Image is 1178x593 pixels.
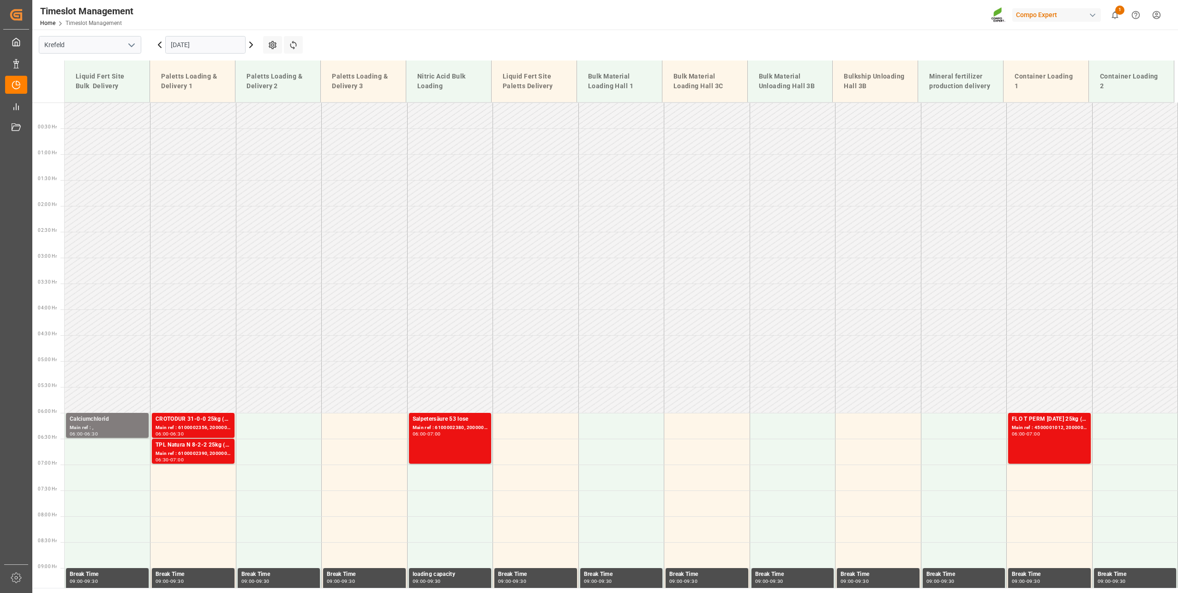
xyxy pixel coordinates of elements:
div: - [1025,432,1027,436]
div: 09:30 [1027,579,1040,583]
span: 07:00 Hr [38,460,57,466]
div: 09:00 [926,579,940,583]
span: 04:00 Hr [38,305,57,310]
button: show 1 new notifications [1105,5,1125,25]
div: Liquid Fert Site Bulk Delivery [72,68,142,95]
div: Break Time [156,570,231,579]
div: 09:30 [342,579,355,583]
div: 09:00 [241,579,255,583]
div: 06:00 [70,432,83,436]
div: TPL Natura N 8-2-2 25kg (x40) NEU,ITBKR FLUID ([DATE]) 200L (x4) DE,ENTPL Bodenaktivator 20kg (x5... [156,441,231,450]
div: - [254,579,256,583]
div: 09:30 [256,579,270,583]
div: - [169,458,170,462]
span: 00:30 Hr [38,124,57,129]
div: Bulk Material Unloading Hall 3B [755,68,825,95]
div: 09:30 [1112,579,1126,583]
span: 03:00 Hr [38,254,57,259]
div: 09:00 [1098,579,1111,583]
span: 04:30 Hr [38,331,57,336]
button: Help Center [1125,5,1146,25]
div: Break Time [70,570,145,579]
span: 05:00 Hr [38,357,57,362]
div: 09:30 [684,579,697,583]
div: 09:00 [498,579,511,583]
div: - [597,579,598,583]
div: Main ref : 6100002390, 2000001591 2000001801 [156,450,231,458]
div: Container Loading 2 [1096,68,1166,95]
div: Main ref : 6100002356, 2000001947 [156,424,231,432]
div: 09:30 [941,579,955,583]
div: Bulkship Unloading Hall 3B [840,68,910,95]
div: - [83,432,84,436]
div: 09:00 [669,579,683,583]
div: Timeslot Management [40,4,133,18]
div: 09:00 [841,579,854,583]
div: - [426,432,427,436]
div: CROTODUR 31-0-0 25kg (x40) DE [156,415,231,424]
div: Nitric Acid Bulk Loading [414,68,484,95]
span: 01:30 Hr [38,176,57,181]
div: Bulk Material Loading Hall 3C [670,68,740,95]
div: Main ref : 4500001012, 2000001047 [1012,424,1087,432]
div: 07:00 [170,458,184,462]
div: Mineral fertilizer production delivery [926,68,996,95]
div: 09:00 [327,579,340,583]
div: 09:30 [513,579,526,583]
div: 06:00 [413,432,426,436]
div: 09:30 [599,579,612,583]
div: Calciumchlorid [70,415,145,424]
div: 09:30 [170,579,184,583]
div: 09:30 [427,579,441,583]
div: 09:00 [584,579,597,583]
div: Paletts Loading & Delivery 1 [157,68,228,95]
div: Liquid Fert Site Paletts Delivery [499,68,569,95]
div: Main ref : , [70,424,145,432]
div: - [83,579,84,583]
span: 03:30 Hr [38,279,57,284]
div: Compo Expert [1012,8,1101,22]
div: - [511,579,513,583]
div: - [854,579,855,583]
span: 1 [1115,6,1124,15]
div: 09:00 [156,579,169,583]
div: Container Loading 1 [1011,68,1081,95]
div: - [169,432,170,436]
span: 07:30 Hr [38,486,57,491]
div: - [683,579,684,583]
div: Salpetersäure 53 lose [413,415,488,424]
span: 01:00 Hr [38,150,57,155]
button: Compo Expert [1012,6,1105,24]
span: 02:30 Hr [38,228,57,233]
span: 05:30 Hr [38,383,57,388]
div: 07:00 [427,432,441,436]
span: 08:30 Hr [38,538,57,543]
img: Screenshot%202023-09-29%20at%2010.02.21.png_1712312052.png [991,7,1006,23]
div: 06:00 [1012,432,1025,436]
span: 06:30 Hr [38,435,57,440]
div: Break Time [584,570,659,579]
div: Break Time [498,570,573,579]
div: - [1025,579,1027,583]
div: 06:00 [156,432,169,436]
div: Break Time [926,570,1002,579]
span: 09:00 Hr [38,564,57,569]
div: 09:00 [1012,579,1025,583]
div: 09:00 [70,579,83,583]
div: Break Time [841,570,916,579]
div: 07:00 [1027,432,1040,436]
div: Paletts Loading & Delivery 2 [243,68,313,95]
div: Break Time [1098,570,1173,579]
div: - [1111,579,1112,583]
div: - [340,579,342,583]
div: Break Time [241,570,317,579]
div: 06:30 [170,432,184,436]
div: FLO T PERM [DATE] 25kg (x42) INT [1012,415,1087,424]
div: Main ref : 6100002380, 2000001987 [413,424,488,432]
div: Break Time [755,570,830,579]
div: 06:30 [84,432,98,436]
span: 02:00 Hr [38,202,57,207]
div: Bulk Material Loading Hall 1 [584,68,655,95]
div: 09:00 [413,579,426,583]
div: - [768,579,769,583]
